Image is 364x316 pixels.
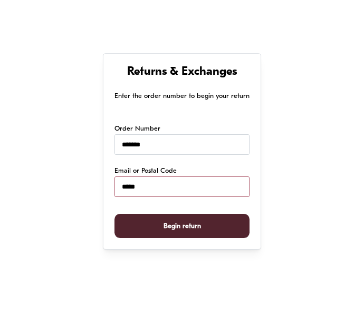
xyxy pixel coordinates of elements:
span: Begin return [164,214,201,238]
label: Order Number [114,124,160,134]
h1: Returns & Exchanges [114,65,250,80]
p: Enter the order number to begin your return [114,91,250,102]
label: Email or Postal Code [114,166,177,176]
button: Begin return [114,214,250,239]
